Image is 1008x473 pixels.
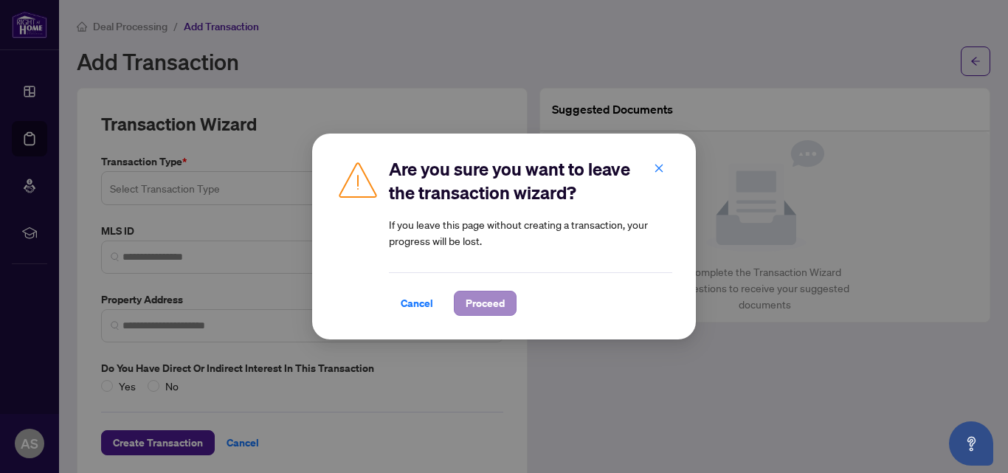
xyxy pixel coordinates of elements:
button: Cancel [389,291,445,316]
article: If you leave this page without creating a transaction, your progress will be lost. [389,216,672,249]
span: close [654,163,664,173]
span: Cancel [401,291,433,315]
h2: Are you sure you want to leave the transaction wizard? [389,157,672,204]
button: Proceed [454,291,517,316]
span: Proceed [466,291,505,315]
button: Open asap [949,421,993,466]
